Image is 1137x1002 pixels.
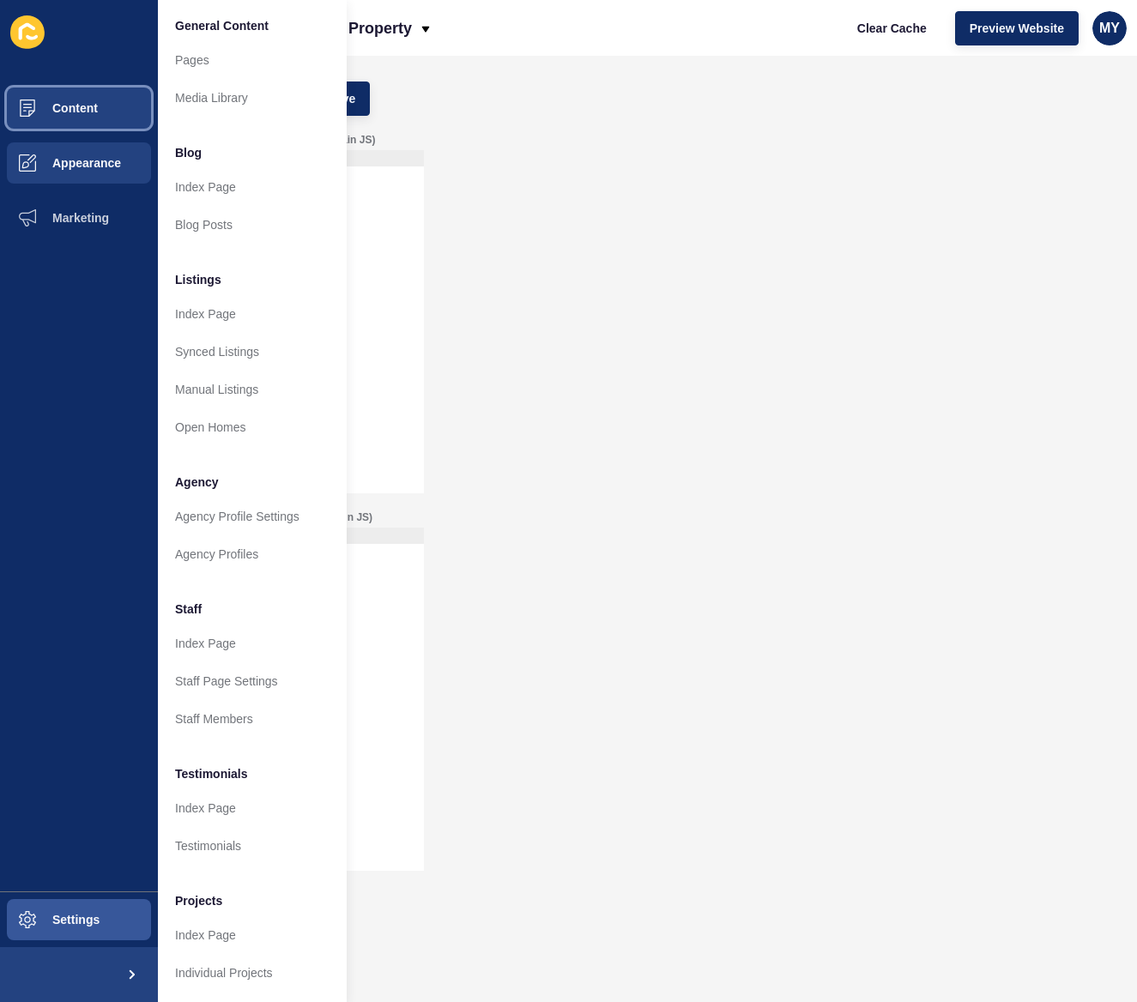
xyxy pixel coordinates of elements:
[158,295,347,333] a: Index Page
[158,408,347,446] a: Open Homes
[158,535,347,573] a: Agency Profiles
[158,79,347,117] a: Media Library
[970,20,1064,37] span: Preview Website
[175,601,202,618] span: Staff
[857,20,927,37] span: Clear Cache
[175,474,219,491] span: Agency
[158,954,347,992] a: Individual Projects
[158,700,347,738] a: Staff Members
[175,17,269,34] span: General Content
[158,371,347,408] a: Manual Listings
[843,11,941,45] button: Clear Cache
[175,144,202,161] span: Blog
[1099,20,1120,37] span: MY
[158,41,347,79] a: Pages
[175,765,248,782] span: Testimonials
[158,789,347,827] a: Index Page
[158,625,347,662] a: Index Page
[175,271,221,288] span: Listings
[955,11,1079,45] button: Preview Website
[158,498,347,535] a: Agency Profile Settings
[158,168,347,206] a: Index Page
[158,333,347,371] a: Synced Listings
[175,892,222,909] span: Projects
[158,662,347,700] a: Staff Page Settings
[158,916,347,954] a: Index Page
[158,827,347,865] a: Testimonials
[158,206,347,244] a: Blog Posts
